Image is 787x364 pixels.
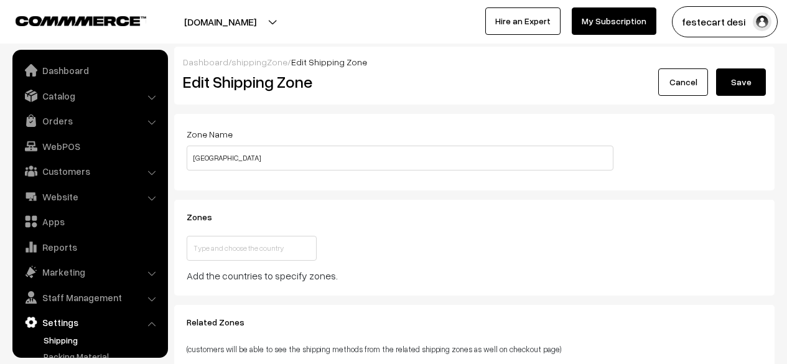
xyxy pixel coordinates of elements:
small: (customers will be able to see the shipping methods from the related shipping zones as well on ch... [187,344,561,354]
button: festecart desi [672,6,778,37]
a: Cancel [658,68,708,96]
h2: Edit Shipping Zone [183,72,465,91]
a: Shipping [40,334,164,347]
a: Catalog [16,85,164,107]
a: Reports [16,236,164,258]
h3: Zones [187,212,613,223]
span: Edit Shipping Zone [291,57,367,67]
a: Website [16,185,164,208]
img: COMMMERCE [16,16,146,26]
a: Orders [16,110,164,132]
img: user [753,12,771,31]
a: Packing Material [40,350,164,363]
a: Dashboard [183,57,228,67]
button: [DOMAIN_NAME] [141,6,300,37]
a: shippingZone [231,57,287,67]
a: Marketing [16,261,164,283]
div: / / [183,55,766,68]
label: Zone Name [187,128,233,141]
a: Apps [16,210,164,233]
a: My Subscription [572,7,656,35]
a: Dashboard [16,59,164,82]
a: Settings [16,311,164,334]
a: WebPOS [16,135,164,157]
div: Add the countries to specify zones. [187,268,613,283]
input: Type and choose the country [187,236,317,261]
input: Zone Name [187,146,613,170]
a: Hire an Expert [485,7,561,35]
h3: Related Zones [187,317,613,328]
button: Save [716,68,766,96]
a: COMMMERCE [16,12,124,27]
a: Staff Management [16,286,164,309]
a: Customers [16,160,164,182]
